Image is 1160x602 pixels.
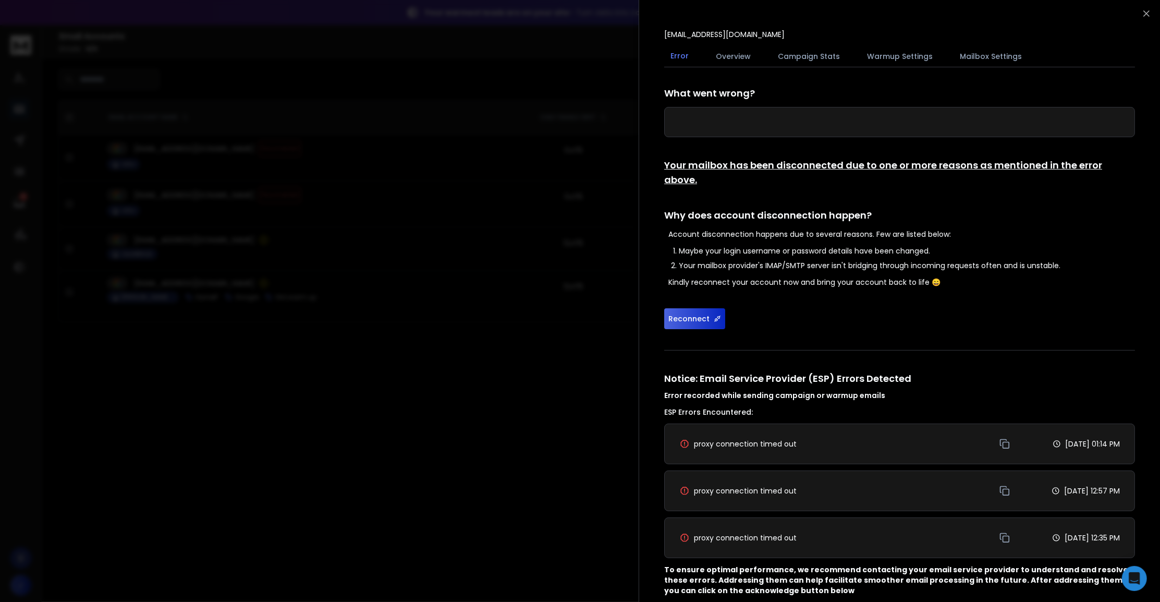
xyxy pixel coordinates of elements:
button: Overview [710,45,757,68]
p: [DATE] 12:57 PM [1064,486,1120,496]
h1: What went wrong? [664,86,1135,101]
button: Campaign Stats [772,45,846,68]
h4: Error recorded while sending campaign or warmup emails [664,390,1135,401]
h1: Notice: Email Service Provider (ESP) Errors Detected [664,371,1135,401]
li: Your mailbox provider's IMAP/SMTP server isn't bridging through incoming requests often and is un... [679,260,1135,271]
button: Warmup Settings [861,45,939,68]
p: [DATE] 01:14 PM [1065,439,1120,449]
p: [EMAIL_ADDRESS][DOMAIN_NAME] [664,29,785,40]
p: Account disconnection happens due to several reasons. Few are listed below: [668,229,1135,239]
li: Maybe your login username or password details have been changed. [679,246,1135,256]
button: Reconnect [664,308,725,329]
p: Kindly reconnect your account now and bring your account back to life 😄 [668,277,1135,287]
button: Mailbox Settings [954,45,1028,68]
span: proxy connection timed out [694,439,797,449]
h3: ESP Errors Encountered: [664,407,1135,417]
span: proxy connection timed out [694,533,797,543]
h1: Your mailbox has been disconnected due to one or more reasons as mentioned in the error above. [664,158,1135,187]
h1: Why does account disconnection happen? [664,208,1135,223]
span: proxy connection timed out [694,486,797,496]
button: Error [664,44,695,68]
p: [DATE] 12:35 PM [1065,533,1120,543]
p: To ensure optimal performance, we recommend contacting your email service provider to understand ... [664,564,1135,596]
div: Open Intercom Messenger [1122,566,1147,591]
